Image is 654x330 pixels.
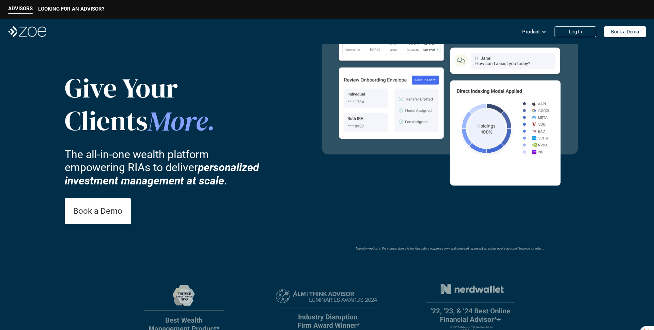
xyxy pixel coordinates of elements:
p: Book a Demo [73,206,122,216]
p: Book a Demo [611,29,639,35]
a: Log In [555,26,596,37]
a: Book a Demo [604,26,646,37]
p: The all-in-one wealth platform empowering RIAs to deliver . [65,148,269,187]
span: More [148,102,207,139]
em: The information in the visuals above is for illustrative purposes only and does not represent an ... [355,246,544,250]
p: ADVISORS [8,5,33,12]
strong: personalized investment management at scale [65,161,262,187]
p: Log In [569,29,582,35]
span: Clients [65,102,148,139]
p: Product [522,27,540,37]
p: LOOKING FOR AN ADVISOR? [38,6,104,12]
span: . [207,105,215,138]
p: Give Your [65,72,222,104]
